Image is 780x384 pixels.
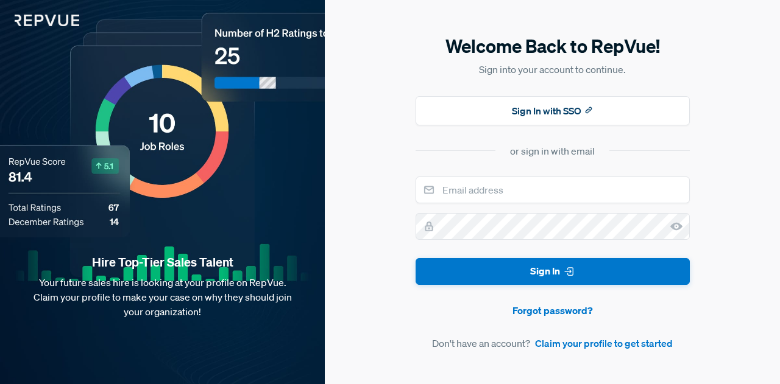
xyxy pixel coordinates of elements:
[416,96,690,125] button: Sign In with SSO
[416,33,690,59] h5: Welcome Back to RepVue!
[19,254,305,270] strong: Hire Top-Tier Sales Talent
[416,336,690,351] article: Don't have an account?
[416,176,690,203] input: Email address
[510,144,595,158] div: or sign in with email
[416,62,690,77] p: Sign into your account to continue.
[535,336,673,351] a: Claim your profile to get started
[19,275,305,319] p: Your future sales hire is looking at your profile on RepVue. Claim your profile to make your case...
[416,303,690,318] a: Forgot password?
[416,258,690,285] button: Sign In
